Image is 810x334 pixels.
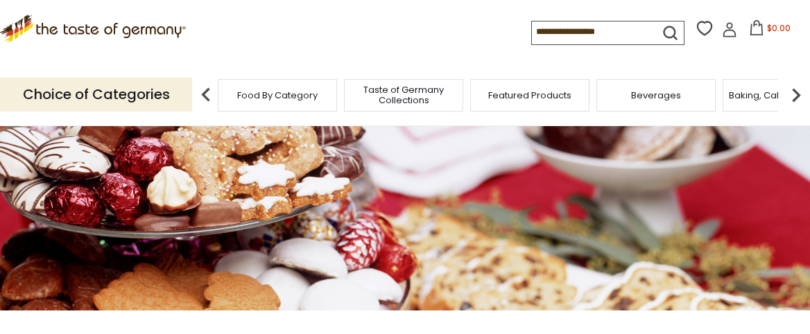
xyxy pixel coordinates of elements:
img: next arrow [782,81,810,109]
img: previous arrow [192,81,220,109]
span: $0.00 [767,22,791,34]
a: Taste of Germany Collections [348,85,459,105]
a: Featured Products [488,90,571,100]
a: Food By Category [237,90,318,100]
a: Beverages [631,90,681,100]
button: $0.00 [740,20,799,41]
